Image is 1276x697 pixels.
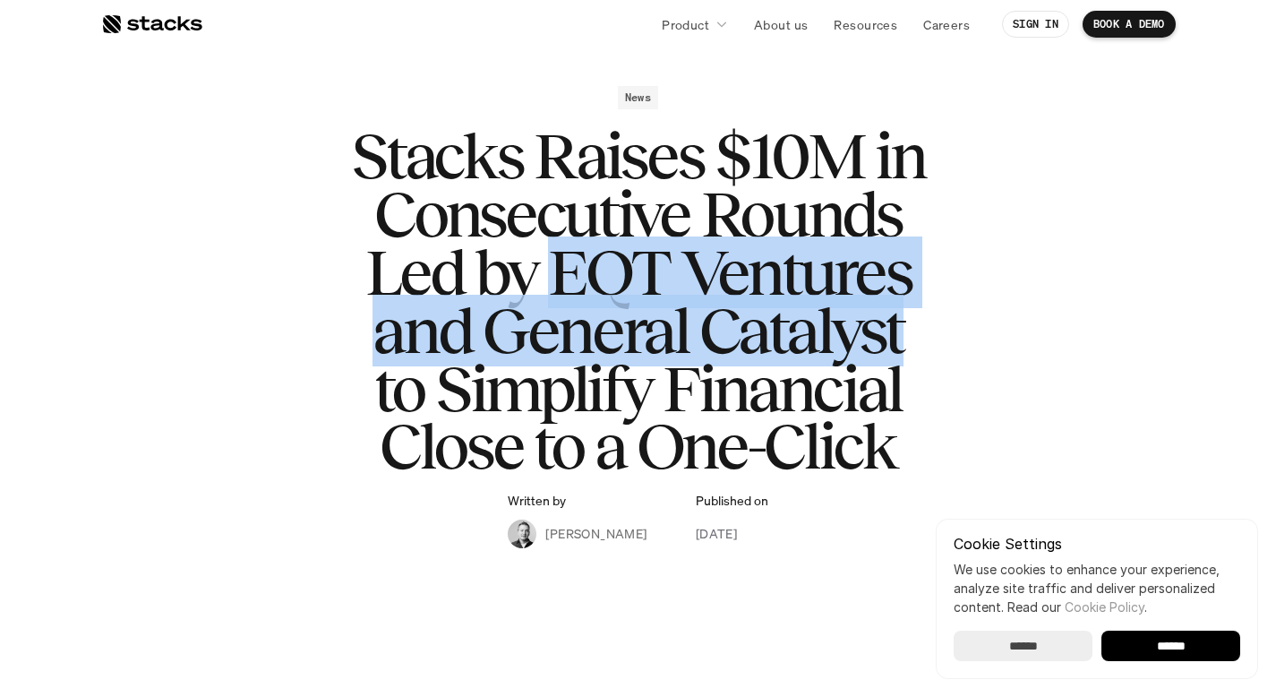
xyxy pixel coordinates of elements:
a: BOOK A DEMO [1083,11,1176,38]
p: Product [662,15,709,34]
h1: Stacks Raises $10M in Consecutive Rounds Led by EQT Ventures and General Catalyst to Simplify Fin... [280,127,997,476]
p: [DATE] [696,524,738,543]
span: Read our . [1007,599,1147,615]
a: SIGN IN [1002,11,1069,38]
a: Resources [823,8,908,40]
p: [PERSON_NAME] [545,524,647,543]
h2: News [625,91,651,104]
a: Cookie Policy [1065,599,1144,615]
p: We use cookies to enhance your experience, analyze site traffic and deliver personalized content. [954,560,1240,616]
a: About us [743,8,818,40]
a: Privacy Policy [211,341,290,354]
p: Resources [834,15,897,34]
img: Albert [508,520,536,548]
p: Cookie Settings [954,537,1240,551]
p: Careers [923,15,970,34]
p: Published on [696,494,768,509]
p: Written by [508,494,566,509]
p: BOOK A DEMO [1093,18,1165,30]
a: Careers [912,8,981,40]
p: SIGN IN [1013,18,1058,30]
p: About us [754,15,808,34]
